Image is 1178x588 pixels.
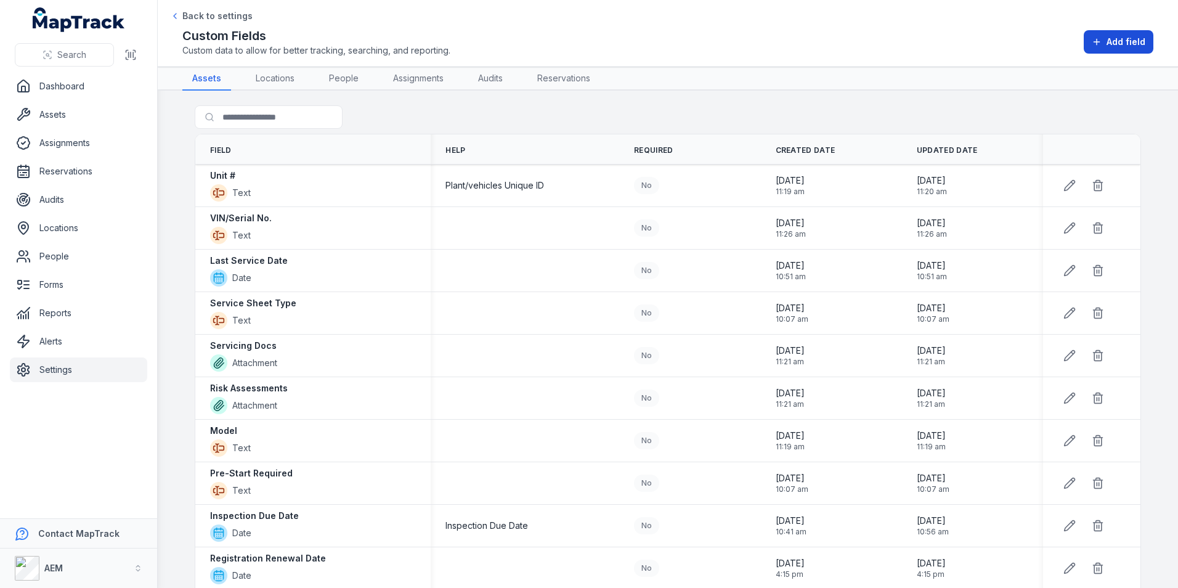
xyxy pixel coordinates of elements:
span: Date [232,570,251,582]
span: Plant/vehicles Unique ID [445,179,544,192]
a: Reservations [10,159,147,184]
a: Locations [10,216,147,240]
div: No [634,177,659,194]
span: [DATE] [776,387,805,399]
span: 11:26 am [776,229,806,239]
span: [DATE] [776,557,805,570]
span: 11:19 am [917,442,946,452]
span: Created Date [776,145,835,155]
span: Back to settings [182,10,253,22]
span: Inspection Due Date [445,520,528,532]
span: [DATE] [776,259,806,272]
strong: Service Sheet Type [210,297,296,309]
span: Search [57,49,86,61]
time: 04/02/2025, 11:19:10 am [776,430,805,452]
a: Back to settings [170,10,253,22]
strong: AEM [44,563,63,573]
span: Help [445,145,465,155]
strong: VIN/Serial No. [210,212,272,224]
span: Custom data to allow for better tracking, searching, and reporting. [182,44,450,57]
strong: Contact MapTrack [38,528,120,539]
span: 4:15 pm [776,570,805,579]
span: [DATE] [776,217,806,229]
span: [DATE] [776,430,805,442]
time: 04/02/2025, 11:20:00 am [917,174,947,197]
time: 20/08/2025, 10:07:00 am [917,472,949,494]
span: 4:15 pm [917,570,946,579]
span: 10:41 am [776,527,806,537]
time: 20/08/2025, 10:07:00 am [776,472,808,494]
span: Attachment [232,399,277,412]
span: Date [232,272,251,284]
div: No [634,347,659,364]
span: [DATE] [776,174,805,187]
div: No [634,304,659,322]
a: Assignments [383,67,453,91]
time: 04/02/2025, 11:19:10 am [917,430,946,452]
strong: Model [210,425,237,437]
span: 11:21 am [776,357,805,367]
a: Settings [10,357,147,382]
strong: Registration Renewal Date [210,552,326,565]
time: 20/08/2025, 10:07:06 am [917,302,949,324]
div: No [634,517,659,534]
a: Alerts [10,329,147,354]
time: 04/02/2025, 11:19:36 am [776,174,805,197]
a: Assignments [10,131,147,155]
span: Add field [1107,36,1145,48]
strong: Inspection Due Date [210,510,299,522]
div: No [634,560,659,577]
span: [DATE] [917,430,946,442]
span: 11:20 am [917,187,947,197]
a: Audits [468,67,513,91]
span: [DATE] [917,217,947,229]
strong: Servicing Docs [210,340,277,352]
span: Attachment [232,357,277,369]
div: No [634,390,659,407]
span: Text [232,484,251,497]
a: Assets [10,102,147,127]
div: No [634,262,659,279]
span: Text [232,187,251,199]
time: 03/09/2025, 10:56:45 am [917,515,949,537]
span: Text [232,314,251,327]
button: Add field [1084,30,1153,54]
span: [DATE] [917,515,949,527]
span: [DATE] [917,472,949,484]
a: Forms [10,272,147,297]
a: Locations [246,67,304,91]
div: No [634,219,659,237]
span: 11:26 am [917,229,947,239]
span: [DATE] [776,515,806,527]
time: 20/08/2025, 10:41:33 am [776,515,806,537]
strong: Unit # [210,169,235,182]
span: [DATE] [917,174,947,187]
span: 11:21 am [917,357,946,367]
span: Updated Date [917,145,978,155]
time: 07/08/2025, 10:51:29 am [776,259,806,282]
h2: Custom Fields [182,27,450,44]
span: 11:21 am [776,399,805,409]
time: 04/02/2025, 11:26:09 am [776,217,806,239]
span: [DATE] [776,302,808,314]
div: No [634,475,659,492]
strong: Pre-Start Required [210,467,293,480]
time: 04/07/2025, 4:15:12 pm [776,557,805,579]
button: Search [15,43,114,67]
span: Required [634,145,673,155]
a: MapTrack [33,7,125,32]
a: Dashboard [10,74,147,99]
time: 04/02/2025, 11:21:18 am [917,345,946,367]
span: [DATE] [917,302,949,314]
span: [DATE] [776,345,805,357]
span: Field [210,145,232,155]
span: [DATE] [776,472,808,484]
a: Reports [10,301,147,325]
span: 10:07 am [917,314,949,324]
time: 04/02/2025, 11:21:24 am [917,387,946,409]
span: Text [232,229,251,242]
div: No [634,432,659,449]
span: [DATE] [917,557,946,570]
span: [DATE] [917,259,947,272]
a: Audits [10,187,147,212]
